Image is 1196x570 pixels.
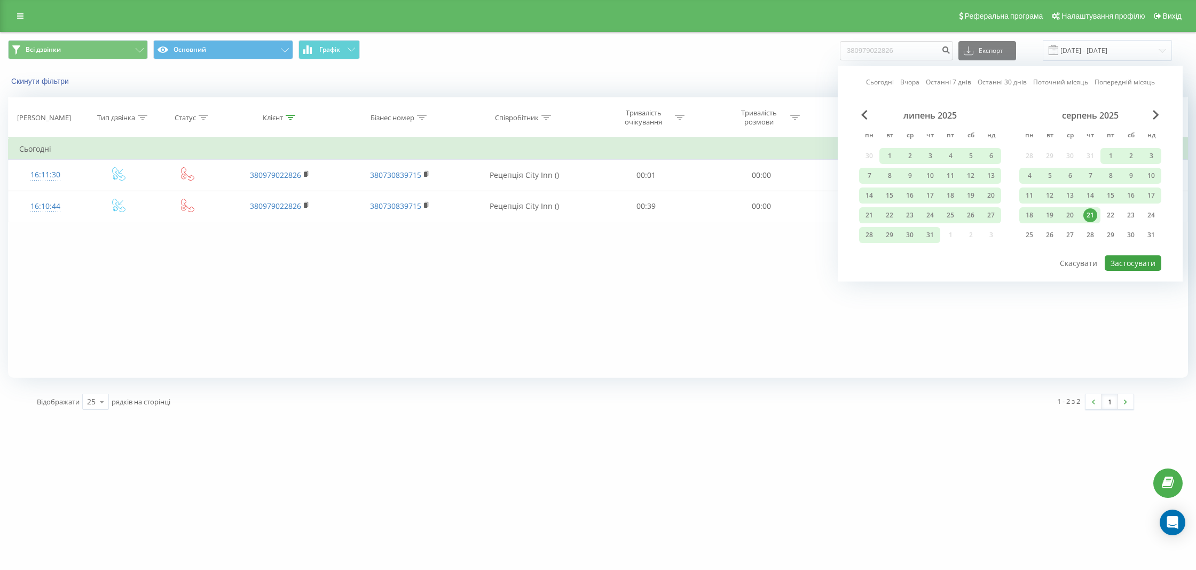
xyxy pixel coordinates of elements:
div: пт 8 серп 2025 р. [1100,168,1121,184]
div: сб 30 серп 2025 р. [1121,227,1141,243]
span: Вихід [1163,12,1182,20]
span: Next Month [1153,110,1159,120]
abbr: субота [1123,128,1139,144]
div: Тривалість розмови [730,108,788,127]
button: Скинути фільтри [8,76,74,86]
td: Рецепція City Inn () [460,191,589,222]
div: 31 [923,228,937,242]
div: пт 15 серп 2025 р. [1100,188,1121,204]
div: нд 20 лип 2025 р. [981,188,1001,204]
td: Рецепція City Inn () [460,160,589,191]
td: 00:39 [588,191,704,222]
div: 5 [964,149,978,163]
div: ср 13 серп 2025 р. [1060,188,1080,204]
div: пт 1 серп 2025 р. [1100,148,1121,164]
div: нд 27 лип 2025 р. [981,207,1001,223]
div: 24 [1144,208,1158,222]
div: чт 31 лип 2025 р. [920,227,940,243]
div: ср 9 лип 2025 р. [900,168,920,184]
div: вт 5 серп 2025 р. [1040,168,1060,184]
div: 6 [1063,169,1077,183]
a: Останні 30 днів [978,77,1027,87]
abbr: середа [1062,128,1078,144]
div: 11 [943,169,957,183]
div: 23 [1124,208,1138,222]
div: 26 [1043,228,1057,242]
button: Скасувати [1054,255,1103,271]
span: Відображати [37,397,80,407]
div: 14 [862,189,876,202]
div: 10 [1144,169,1158,183]
abbr: середа [902,128,918,144]
div: сб 16 серп 2025 р. [1121,188,1141,204]
div: вт 15 лип 2025 р. [879,188,900,204]
div: 16 [1124,189,1138,202]
abbr: неділя [983,128,999,144]
a: 380730839715 [370,201,421,211]
div: нд 24 серп 2025 р. [1141,207,1161,223]
div: 12 [964,169,978,183]
div: пт 11 лип 2025 р. [940,168,961,184]
div: ср 6 серп 2025 р. [1060,168,1080,184]
div: пн 21 лип 2025 р. [859,207,879,223]
div: ср 30 лип 2025 р. [900,227,920,243]
div: 31 [1144,228,1158,242]
div: сб 12 лип 2025 р. [961,168,981,184]
div: 3 [1144,149,1158,163]
div: 6 [984,149,998,163]
div: 11 [1022,189,1036,202]
div: 3 [923,149,937,163]
span: Реферальна програма [965,12,1043,20]
div: 17 [1144,189,1158,202]
div: 5 [1043,169,1057,183]
span: Налаштування профілю [1061,12,1145,20]
div: 20 [984,189,998,202]
a: Останні 7 днів [926,77,971,87]
div: чт 3 лип 2025 р. [920,148,940,164]
div: ср 16 лип 2025 р. [900,188,920,204]
div: серпень 2025 [1019,110,1161,121]
div: сб 23 серп 2025 р. [1121,207,1141,223]
div: Бізнес номер [371,113,414,122]
div: чт 14 серп 2025 р. [1080,188,1100,204]
span: Всі дзвінки [26,45,61,54]
div: пн 11 серп 2025 р. [1019,188,1040,204]
a: Сьогодні [866,77,894,87]
div: ср 20 серп 2025 р. [1060,207,1080,223]
button: Графік [298,40,360,59]
abbr: понеділок [861,128,877,144]
div: чт 10 лип 2025 р. [920,168,940,184]
button: Експорт [958,41,1016,60]
div: Тип дзвінка [97,113,135,122]
div: 29 [1104,228,1118,242]
abbr: вівторок [882,128,898,144]
td: 00:00 [704,191,819,222]
div: Клієнт [263,113,283,122]
div: 16 [903,189,917,202]
div: сб 19 лип 2025 р. [961,188,981,204]
a: 380730839715 [370,170,421,180]
div: пн 14 лип 2025 р. [859,188,879,204]
div: вт 8 лип 2025 р. [879,168,900,184]
div: пт 29 серп 2025 р. [1100,227,1121,243]
div: 30 [1124,228,1138,242]
div: 9 [1124,169,1138,183]
div: 21 [1083,208,1097,222]
div: Тривалість очікування [615,108,672,127]
div: 8 [1104,169,1118,183]
div: 20 [1063,208,1077,222]
abbr: п’ятниця [942,128,958,144]
div: 26 [964,208,978,222]
span: Previous Month [861,110,868,120]
div: пт 4 лип 2025 р. [940,148,961,164]
div: 22 [883,208,896,222]
div: 2 [1124,149,1138,163]
div: 28 [862,228,876,242]
div: 16:10:44 [19,196,72,217]
div: вт 12 серп 2025 р. [1040,188,1060,204]
div: 15 [883,189,896,202]
button: Застосувати [1105,255,1161,271]
div: 25 [87,396,96,407]
div: 4 [1022,169,1036,183]
span: Графік [319,46,340,53]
